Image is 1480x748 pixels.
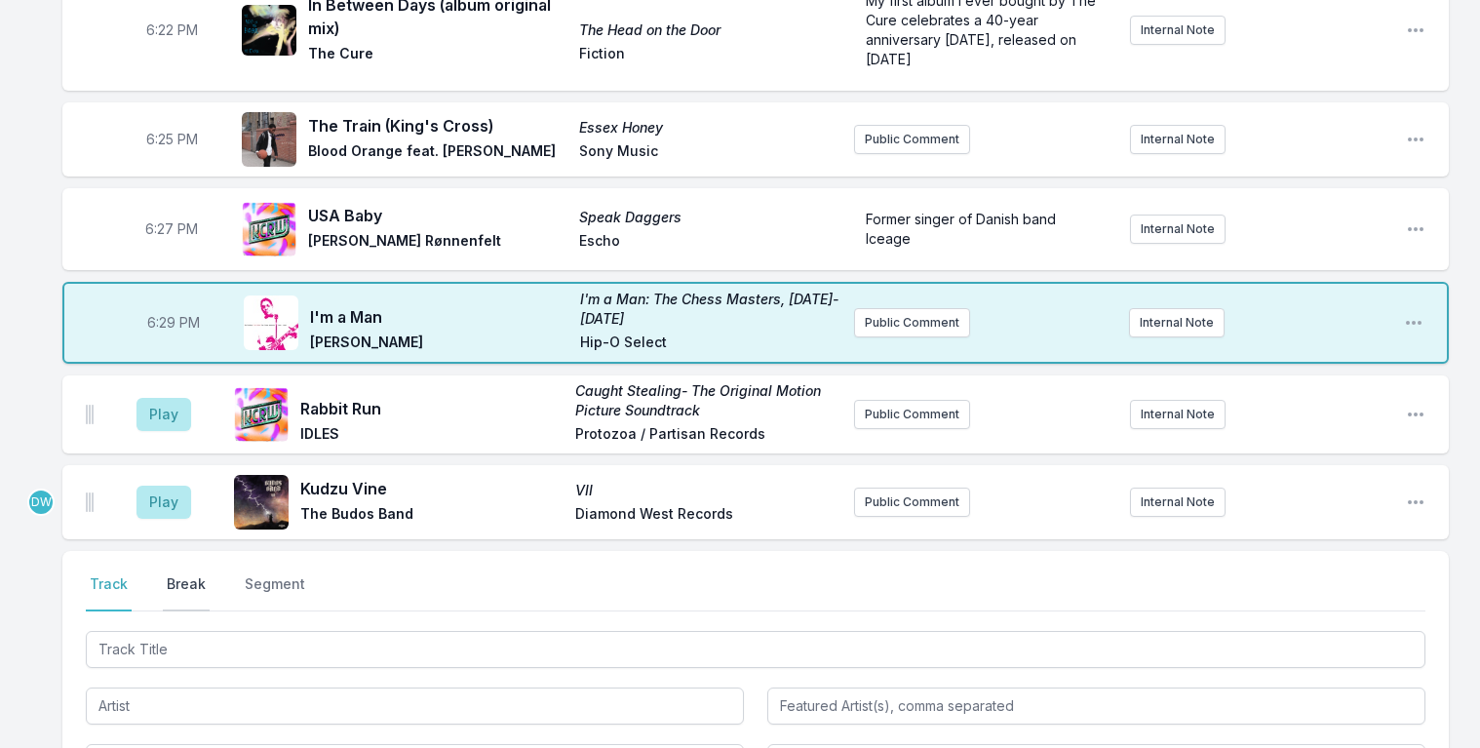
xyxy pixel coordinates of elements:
[854,400,970,429] button: Public Comment
[580,333,838,356] span: Hip‐O Select
[1130,488,1226,517] button: Internal Note
[308,141,567,165] span: Blood Orange feat. [PERSON_NAME]
[767,688,1425,725] input: Featured Artist(s), comma separated
[242,112,296,167] img: Essex Honey
[300,477,564,500] span: Kudzu Vine
[86,405,94,424] img: Drag Handle
[146,20,198,40] span: Timestamp
[1130,215,1226,244] button: Internal Note
[244,295,298,350] img: I'm a Man: The Chess Masters, 1955-1958
[310,305,568,329] span: I'm a Man
[146,130,198,149] span: Timestamp
[579,20,838,40] span: The Head on the Door
[575,504,838,528] span: Diamond West Records
[854,308,970,337] button: Public Comment
[1406,130,1425,149] button: Open playlist item options
[136,398,191,431] button: Play
[1406,405,1425,424] button: Open playlist item options
[308,114,567,138] span: The Train (King's Cross)
[1130,125,1226,154] button: Internal Note
[147,313,200,333] span: Timestamp
[1129,308,1225,337] button: Internal Note
[86,631,1425,668] input: Track Title
[86,492,94,512] img: Drag Handle
[1406,219,1425,239] button: Open playlist item options
[1404,313,1423,333] button: Open playlist item options
[579,141,838,165] span: Sony Music
[575,481,838,500] span: VII
[1130,16,1226,45] button: Internal Note
[86,574,132,611] button: Track
[300,504,564,528] span: The Budos Band
[242,202,296,256] img: Speak Daggers
[234,387,289,442] img: Caught Stealing- The Original Motion Picture Soundtrack
[308,44,567,67] span: The Cure
[27,489,55,516] p: Dan Wilcox
[579,231,838,255] span: Escho
[136,486,191,519] button: Play
[308,231,567,255] span: [PERSON_NAME] Rønnenfelt
[1130,400,1226,429] button: Internal Note
[575,424,838,448] span: Protozoa / Partisan Records
[163,574,210,611] button: Break
[579,44,838,67] span: Fiction
[234,475,289,530] img: VII
[579,118,838,138] span: Essex Honey
[86,688,744,725] input: Artist
[580,290,838,329] span: I'm a Man: The Chess Masters, [DATE]-[DATE]
[300,424,564,448] span: IDLES
[1406,492,1425,512] button: Open playlist item options
[242,5,296,56] img: The Head on the Door
[241,574,309,611] button: Segment
[854,125,970,154] button: Public Comment
[575,381,838,420] span: Caught Stealing- The Original Motion Picture Soundtrack
[308,204,567,227] span: USA Baby
[579,208,838,227] span: Speak Daggers
[1406,20,1425,40] button: Open playlist item options
[145,219,198,239] span: Timestamp
[310,333,568,356] span: [PERSON_NAME]
[300,397,564,420] span: Rabbit Run
[866,211,1060,247] span: Former singer of Danish band Iceage
[854,488,970,517] button: Public Comment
